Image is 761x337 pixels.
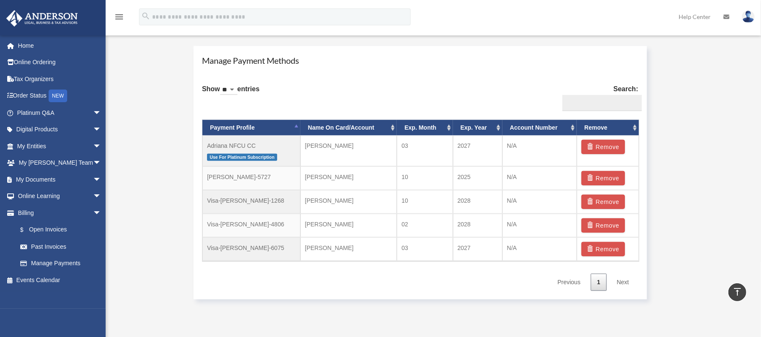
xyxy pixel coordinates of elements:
[114,12,124,22] i: menu
[728,283,746,301] a: vertical_align_top
[397,237,453,261] td: 03
[6,138,114,155] a: My Entitiesarrow_drop_down
[6,104,114,121] a: Platinum Q&Aarrow_drop_down
[397,190,453,214] td: 10
[551,274,586,291] a: Previous
[12,255,110,272] a: Manage Payments
[25,225,29,235] span: $
[611,274,636,291] a: Next
[4,10,80,27] img: Anderson Advisors Platinum Portal
[732,287,742,297] i: vertical_align_top
[397,136,453,167] td: 03
[453,237,502,261] td: 2027
[581,195,625,209] button: Remove
[202,120,300,136] th: Payment Profile: activate to sort column descending
[202,214,300,237] td: Visa-[PERSON_NAME]-4806
[453,190,502,214] td: 2028
[591,274,607,291] a: 1
[202,237,300,261] td: Visa-[PERSON_NAME]-6075
[202,136,300,167] td: Adriana NFCU CC
[397,120,453,136] th: Exp. Month: activate to sort column ascending
[502,237,577,261] td: N/A
[453,120,502,136] th: Exp. Year: activate to sort column ascending
[6,171,114,188] a: My Documentsarrow_drop_down
[581,242,625,256] button: Remove
[93,171,110,188] span: arrow_drop_down
[300,136,397,167] td: [PERSON_NAME]
[6,121,114,138] a: Digital Productsarrow_drop_down
[502,190,577,214] td: N/A
[93,121,110,139] span: arrow_drop_down
[49,90,67,102] div: NEW
[6,87,114,105] a: Order StatusNEW
[202,54,638,66] h4: Manage Payment Methods
[6,54,114,71] a: Online Ordering
[6,37,114,54] a: Home
[141,11,150,21] i: search
[453,136,502,167] td: 2027
[93,188,110,205] span: arrow_drop_down
[6,71,114,87] a: Tax Organizers
[202,190,300,214] td: Visa-[PERSON_NAME]-1268
[300,214,397,237] td: [PERSON_NAME]
[207,154,277,161] span: Use For Platinum Subscription
[93,138,110,155] span: arrow_drop_down
[502,120,577,136] th: Account Number: activate to sort column ascending
[12,238,114,255] a: Past Invoices
[6,155,114,171] a: My [PERSON_NAME] Teamarrow_drop_down
[300,237,397,261] td: [PERSON_NAME]
[397,166,453,190] td: 10
[12,221,114,239] a: $Open Invoices
[6,204,114,221] a: Billingarrow_drop_down
[502,136,577,167] td: N/A
[6,272,114,288] a: Events Calendar
[220,85,237,95] select: Showentries
[577,120,638,136] th: Remove: activate to sort column ascending
[6,188,114,205] a: Online Learningarrow_drop_down
[742,11,755,23] img: User Pic
[300,166,397,190] td: [PERSON_NAME]
[502,166,577,190] td: N/A
[202,166,300,190] td: [PERSON_NAME]-5727
[93,104,110,122] span: arrow_drop_down
[300,190,397,214] td: [PERSON_NAME]
[453,166,502,190] td: 2025
[562,95,642,111] input: Search:
[397,214,453,237] td: 02
[93,155,110,172] span: arrow_drop_down
[581,171,625,185] button: Remove
[453,214,502,237] td: 2028
[93,204,110,222] span: arrow_drop_down
[300,120,397,136] th: Name On Card/Account: activate to sort column ascending
[202,83,259,103] label: Show entries
[114,15,124,22] a: menu
[559,83,638,111] label: Search:
[581,218,625,233] button: Remove
[581,140,625,154] button: Remove
[502,214,577,237] td: N/A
